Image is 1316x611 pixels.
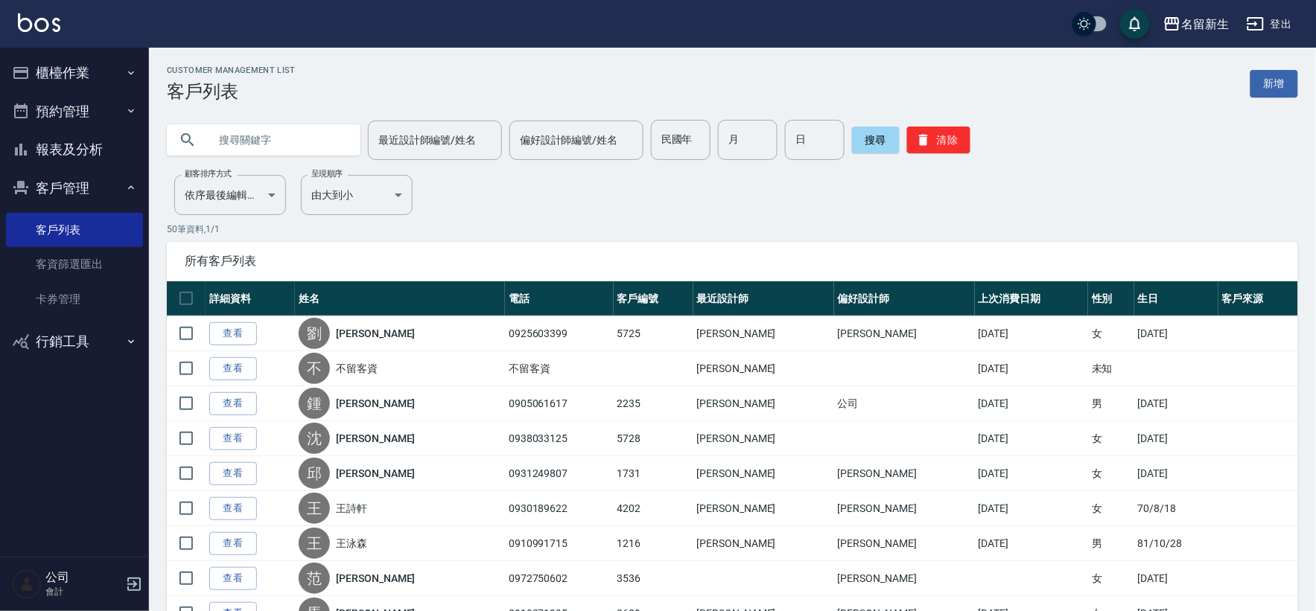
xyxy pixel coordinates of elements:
[336,326,415,341] a: [PERSON_NAME]
[1088,421,1134,456] td: 女
[1181,15,1229,33] div: 名留新生
[45,585,121,598] p: 會計
[975,491,1088,526] td: [DATE]
[167,65,296,75] h2: Customer Management List
[6,92,143,131] button: 預約管理
[18,13,60,32] img: Logo
[614,316,693,351] td: 5725
[614,281,693,316] th: 客戶編號
[295,281,505,316] th: 姓名
[1134,316,1218,351] td: [DATE]
[505,281,614,316] th: 電話
[614,386,693,421] td: 2235
[174,175,286,215] div: 依序最後編輯時間
[1157,9,1235,39] button: 名留新生
[834,526,975,561] td: [PERSON_NAME]
[834,491,975,526] td: [PERSON_NAME]
[1088,456,1134,491] td: 女
[975,456,1088,491] td: [DATE]
[1134,456,1218,491] td: [DATE]
[693,491,834,526] td: [PERSON_NAME]
[975,281,1088,316] th: 上次消費日期
[1134,386,1218,421] td: [DATE]
[167,223,1298,236] p: 50 筆資料, 1 / 1
[185,168,232,179] label: 顧客排序方式
[1134,281,1218,316] th: 生日
[614,456,693,491] td: 1731
[975,421,1088,456] td: [DATE]
[45,570,121,585] h5: 公司
[505,351,614,386] td: 不留客資
[505,561,614,596] td: 0972750602
[693,421,834,456] td: [PERSON_NAME]
[209,427,257,450] a: 查看
[209,497,257,520] a: 查看
[975,526,1088,561] td: [DATE]
[336,501,367,516] a: 王詩軒
[1218,281,1298,316] th: 客戶來源
[6,322,143,361] button: 行銷工具
[6,213,143,247] a: 客戶列表
[6,169,143,208] button: 客戶管理
[6,247,143,281] a: 客資篩選匯出
[834,456,975,491] td: [PERSON_NAME]
[693,351,834,386] td: [PERSON_NAME]
[6,54,143,92] button: 櫃檯作業
[209,392,257,415] a: 查看
[693,386,834,421] td: [PERSON_NAME]
[614,526,693,561] td: 1216
[209,567,257,590] a: 查看
[299,563,330,594] div: 范
[505,386,614,421] td: 0905061617
[907,127,970,153] button: 清除
[336,466,415,481] a: [PERSON_NAME]
[975,351,1088,386] td: [DATE]
[834,561,975,596] td: [PERSON_NAME]
[505,456,614,491] td: 0931249807
[505,491,614,526] td: 0930189622
[1241,10,1298,38] button: 登出
[614,421,693,456] td: 5728
[209,357,257,380] a: 查看
[206,281,295,316] th: 詳細資料
[209,120,349,160] input: 搜尋關鍵字
[1088,526,1134,561] td: 男
[1134,421,1218,456] td: [DATE]
[311,168,343,179] label: 呈現順序
[693,456,834,491] td: [PERSON_NAME]
[1088,386,1134,421] td: 男
[1088,316,1134,351] td: 女
[1088,351,1134,386] td: 未知
[336,571,415,586] a: [PERSON_NAME]
[6,282,143,316] a: 卡券管理
[6,130,143,169] button: 報表及分析
[336,361,378,376] a: 不留客資
[693,526,834,561] td: [PERSON_NAME]
[209,462,257,485] a: 查看
[614,491,693,526] td: 4202
[1250,70,1298,97] a: 新增
[1088,561,1134,596] td: 女
[185,254,1280,269] span: 所有客戶列表
[834,316,975,351] td: [PERSON_NAME]
[336,536,367,551] a: 王泳森
[299,493,330,524] div: 王
[834,386,975,421] td: 公司
[693,316,834,351] td: [PERSON_NAME]
[299,388,330,419] div: 鍾
[336,396,415,411] a: [PERSON_NAME]
[1134,491,1218,526] td: 70/8/18
[12,569,42,599] img: Person
[975,386,1088,421] td: [DATE]
[1134,526,1218,561] td: 81/10/28
[1134,561,1218,596] td: [DATE]
[693,281,834,316] th: 最近設計師
[299,528,330,559] div: 王
[209,532,257,555] a: 查看
[975,316,1088,351] td: [DATE]
[1120,9,1150,39] button: save
[209,322,257,345] a: 查看
[505,421,614,456] td: 0938033125
[614,561,693,596] td: 3536
[299,318,330,349] div: 劉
